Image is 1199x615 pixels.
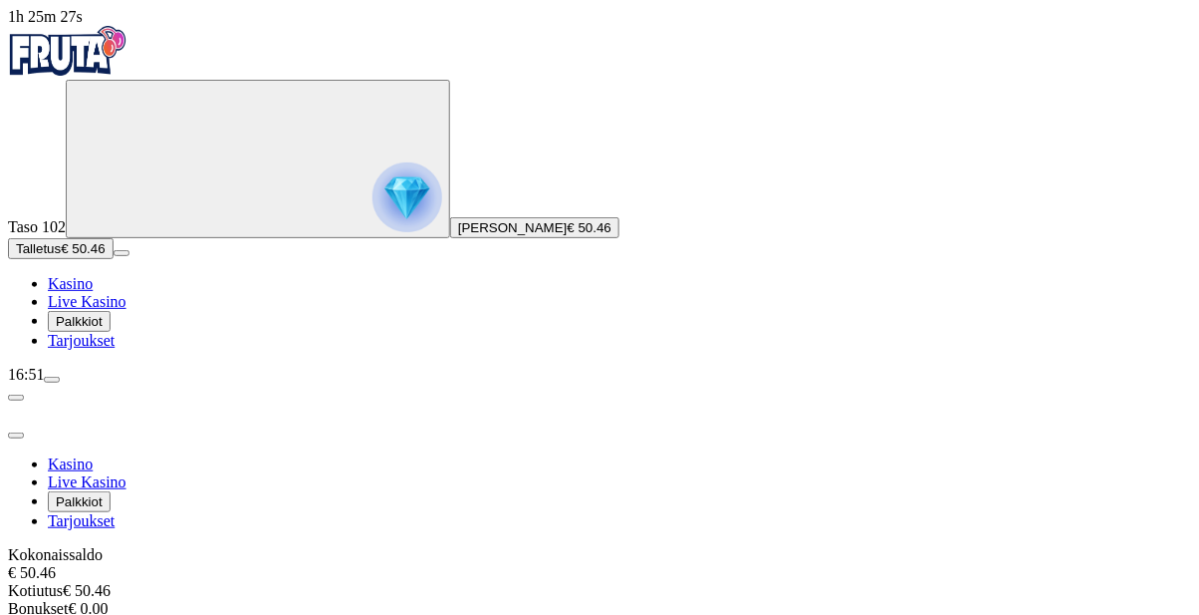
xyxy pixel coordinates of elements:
[8,366,44,383] span: 16:51
[8,564,1191,582] div: € 50.46
[48,332,115,349] a: Tarjoukset
[56,494,103,509] span: Palkkiot
[44,377,60,383] button: menu
[372,162,442,232] img: reward progress
[16,241,61,256] span: Talletus
[8,26,1191,350] nav: Primary
[114,250,129,256] button: menu
[56,314,103,329] span: Palkkiot
[8,275,1191,350] nav: Main menu
[48,311,111,332] button: Palkkiot
[458,220,568,235] span: [PERSON_NAME]
[8,456,1191,530] nav: Main menu
[48,275,93,292] a: Kasino
[48,512,115,529] a: Tarjoukset
[450,217,619,238] button: [PERSON_NAME]€ 50.46
[48,491,111,512] button: Palkkiot
[8,26,127,76] img: Fruta
[8,546,1191,582] div: Kokonaissaldo
[48,473,126,490] a: Live Kasino
[8,62,127,79] a: Fruta
[61,241,105,256] span: € 50.46
[568,220,611,235] span: € 50.46
[8,238,114,259] button: Talletusplus icon€ 50.46
[8,218,66,235] span: Taso 102
[8,433,24,439] button: close
[8,395,24,401] button: chevron-left icon
[66,80,450,238] button: reward progress
[48,293,126,310] a: Live Kasino
[8,582,1191,600] div: € 50.46
[8,8,83,25] span: user session time
[8,582,63,599] span: Kotiutus
[48,456,93,472] a: Kasino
